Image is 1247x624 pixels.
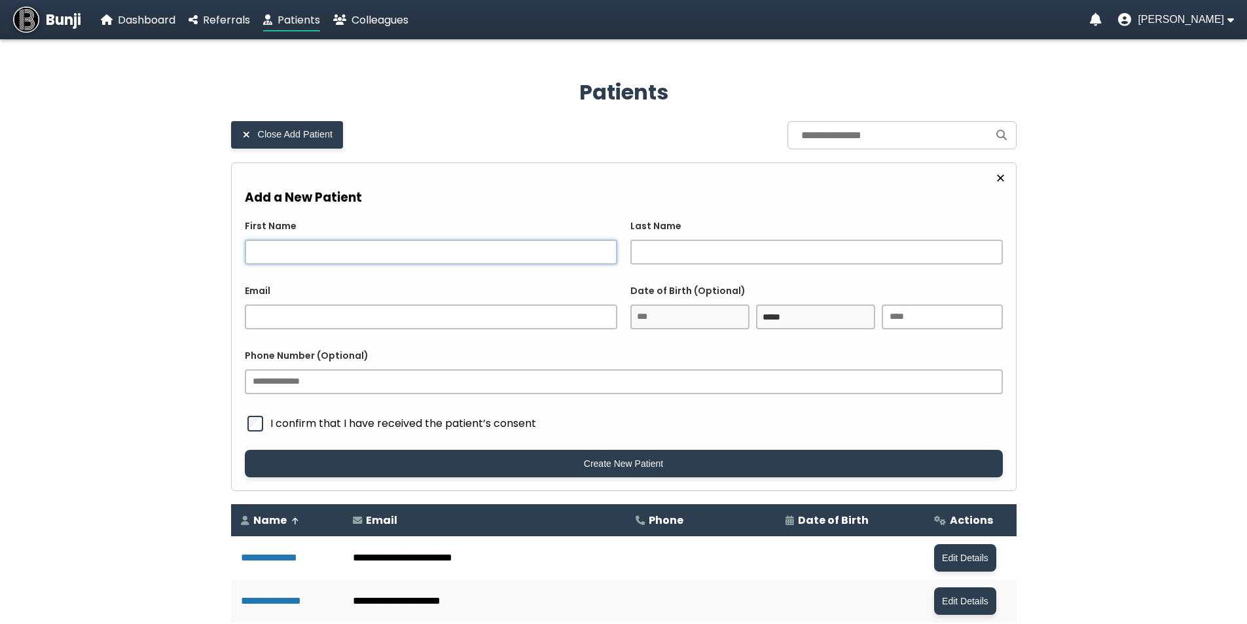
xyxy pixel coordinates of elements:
label: Date of Birth (Optional) [630,284,1003,298]
span: I confirm that I have received the patient’s consent [270,415,1003,431]
label: Email [245,284,617,298]
span: Close Add Patient [258,129,333,140]
a: Colleagues [333,12,408,28]
th: Actions [924,504,1016,536]
span: Colleagues [352,12,408,28]
a: Bunji [13,7,81,33]
h2: Patients [231,77,1017,108]
button: Edit [934,544,996,572]
th: Name [231,504,343,536]
span: Referrals [203,12,250,28]
th: Email [343,504,626,536]
span: [PERSON_NAME] [1138,14,1224,26]
button: Close Add Patient [231,121,343,149]
th: Phone [626,504,776,536]
span: Dashboard [118,12,175,28]
button: Edit [934,587,996,615]
a: Dashboard [101,12,175,28]
a: Patients [263,12,320,28]
button: Create New Patient [245,450,1003,477]
label: Phone Number (Optional) [245,349,1003,363]
th: Date of Birth [776,504,924,536]
a: Notifications [1090,13,1102,26]
label: Last Name [630,219,1003,233]
img: Bunji Dental Referral Management [13,7,39,33]
span: Bunji [46,9,81,31]
label: First Name [245,219,617,233]
button: Close [992,170,1009,187]
button: User menu [1118,13,1234,26]
a: Referrals [189,12,250,28]
h3: Add a New Patient [245,188,1003,207]
span: Patients [278,12,320,28]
